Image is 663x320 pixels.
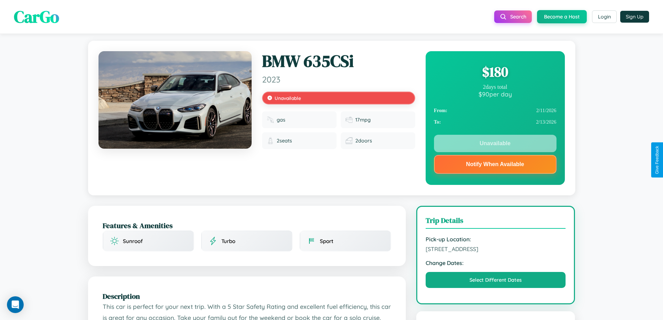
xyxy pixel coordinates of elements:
button: Sign Up [620,11,649,23]
button: Login [592,10,617,23]
span: 2 seats [277,138,292,144]
span: CarGo [14,5,59,28]
span: gas [277,117,285,123]
span: Sport [320,238,333,244]
img: Fuel type [267,116,274,123]
strong: Pick-up Location: [426,236,566,243]
button: Unavailable [434,135,557,152]
h3: Trip Details [426,215,566,229]
div: $ 180 [434,62,557,81]
span: 2 doors [355,138,372,144]
h2: Description [103,291,391,301]
img: Fuel efficiency [346,116,353,123]
div: 2 / 13 / 2026 [434,116,557,128]
span: [STREET_ADDRESS] [426,245,566,252]
div: 2 days total [434,84,557,90]
h1: BMW 635CSi [262,51,415,71]
button: Become a Host [537,10,587,23]
div: 2 / 11 / 2026 [434,105,557,116]
div: $ 90 per day [434,90,557,98]
span: Sunroof [123,238,143,244]
img: BMW 635CSi 2023 [98,51,252,149]
button: Search [494,10,532,23]
div: Open Intercom Messenger [7,296,24,313]
strong: To: [434,119,441,125]
img: Seats [267,137,274,144]
span: Unavailable [275,95,301,101]
span: Search [510,14,526,20]
img: Doors [346,137,353,144]
h2: Features & Amenities [103,220,391,231]
span: 2023 [262,74,415,85]
button: Select Different Dates [426,272,566,288]
span: Turbo [221,238,235,244]
strong: Change Dates: [426,259,566,266]
button: Notify When Available [434,155,557,174]
div: Give Feedback [655,146,660,174]
span: 17 mpg [355,117,371,123]
strong: From: [434,108,448,114]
